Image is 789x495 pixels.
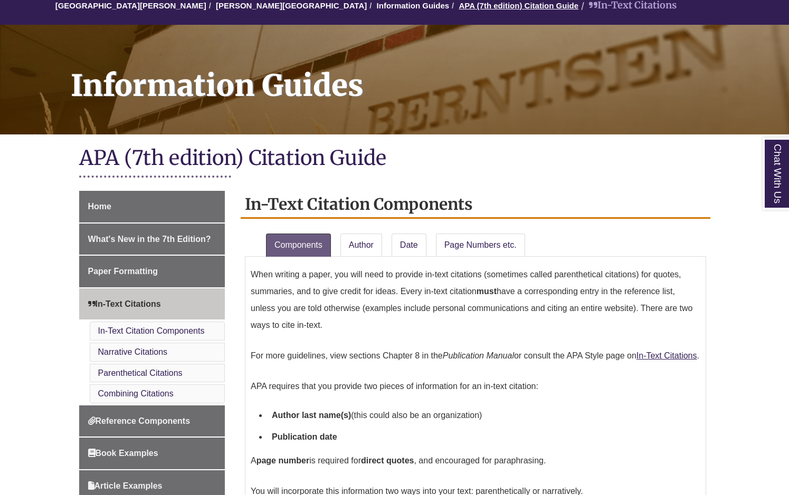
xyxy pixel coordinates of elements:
a: In-Text Citations [636,351,697,360]
a: What's New in the 7th Edition? [79,224,225,255]
a: Parenthetical Citations [98,368,183,377]
a: Components [266,234,331,257]
li: (this could also be an organization) [268,404,700,426]
strong: direct quotes [361,456,414,465]
h1: APA (7th edition) Citation Guide [79,145,710,173]
strong: Publication date [272,432,337,441]
span: What's New in the 7th Edition? [88,235,211,244]
a: Page Numbers etc. [436,234,525,257]
a: Paper Formatting [79,256,225,287]
span: Home [88,202,111,211]
span: Book Examples [88,449,158,458]
a: Book Examples [79,438,225,469]
p: For more guidelines, view sections Chapter 8 in the or consult the APA Style page on . [251,343,700,368]
em: Publication Manual [443,351,514,360]
a: [PERSON_NAME][GEOGRAPHIC_DATA] [216,1,367,10]
h1: Information Guides [59,25,789,121]
span: In-Text Citations [88,299,161,308]
a: Date [392,234,426,257]
a: In-Text Citations [79,288,225,320]
a: APA (7th edition) Citation Guide [459,1,578,10]
p: A is required for , and encouraged for paraphrasing. [251,448,700,473]
a: Information Guides [377,1,450,10]
h2: In-Text Citation Components [241,191,710,219]
a: [GEOGRAPHIC_DATA][PERSON_NAME] [55,1,206,10]
strong: page number [256,456,309,465]
a: Author [340,234,382,257]
span: Article Examples [88,481,163,490]
strong: Author last name(s) [272,411,351,420]
p: APA requires that you provide two pieces of information for an in-text citation: [251,374,700,399]
span: Reference Components [88,416,191,425]
a: Reference Components [79,405,225,437]
a: Home [79,191,225,222]
a: Narrative Citations [98,347,168,356]
strong: must [477,287,497,296]
p: When writing a paper, you will need to provide in-text citations (sometimes called parenthetical ... [251,262,700,338]
span: Paper Formatting [88,267,158,276]
a: Combining Citations [98,389,174,398]
a: In-Text Citation Components [98,326,205,335]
